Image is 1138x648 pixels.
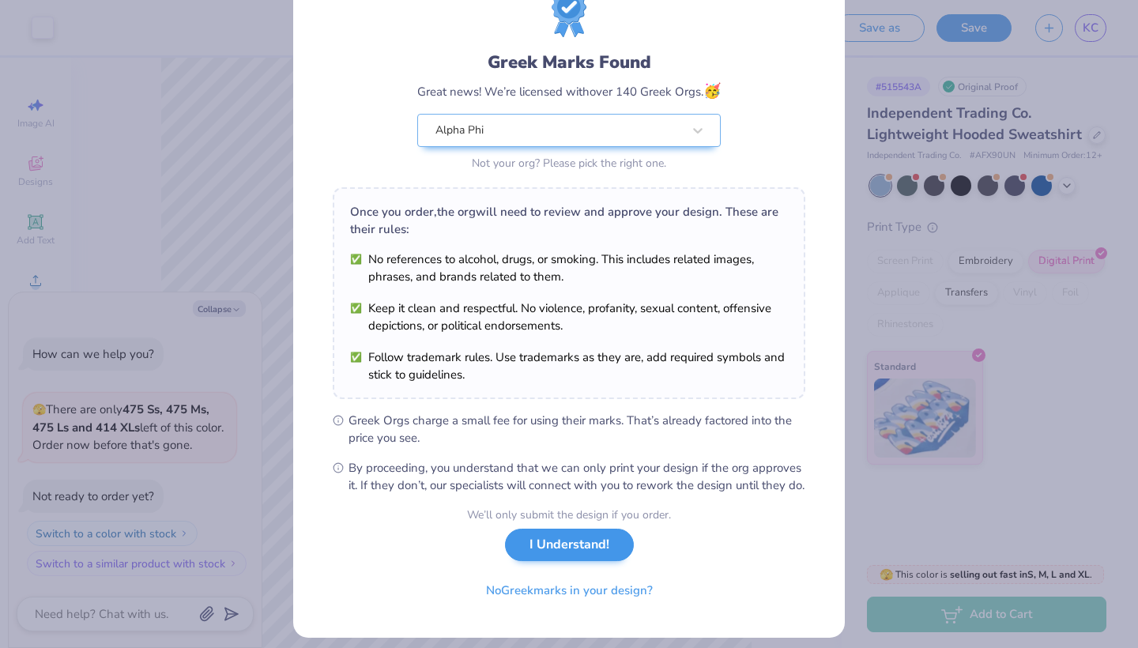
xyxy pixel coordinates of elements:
[417,155,721,171] div: Not your org? Please pick the right one.
[349,459,805,494] span: By proceeding, you understand that we can only print your design if the org approves it. If they ...
[350,203,788,238] div: Once you order, the org will need to review and approve your design. These are their rules:
[350,251,788,285] li: No references to alcohol, drugs, or smoking. This includes related images, phrases, and brands re...
[467,507,671,523] div: We’ll only submit the design if you order.
[703,81,721,100] span: 🥳
[350,348,788,383] li: Follow trademark rules. Use trademarks as they are, add required symbols and stick to guidelines.
[505,529,634,561] button: I Understand!
[417,81,721,102] div: Great news! We’re licensed with over 140 Greek Orgs.
[417,50,721,75] div: Greek Marks Found
[350,300,788,334] li: Keep it clean and respectful. No violence, profanity, sexual content, offensive depictions, or po...
[349,412,805,446] span: Greek Orgs charge a small fee for using their marks. That’s already factored into the price you see.
[473,575,666,607] button: NoGreekmarks in your design?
